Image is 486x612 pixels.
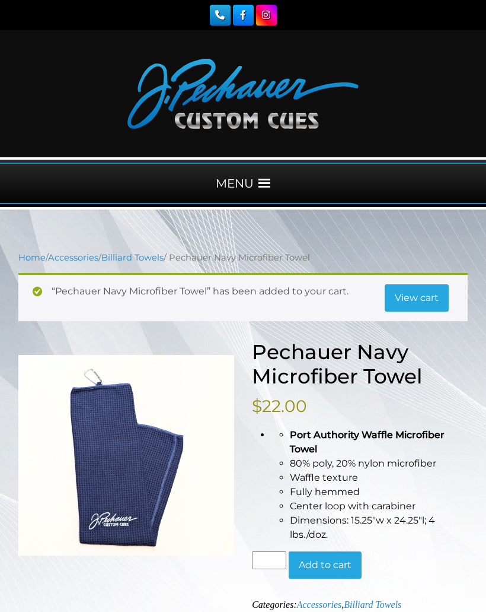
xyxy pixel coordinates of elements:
[290,485,468,499] li: Fully hemmed
[18,273,468,321] div: “Pechauer Navy Microfiber Towel” has been added to your cart.
[18,355,234,556] img: scarf-1.png
[290,429,445,455] strong: Port Authority Waffle Microfiber Towel
[127,59,359,129] img: Pechauer Custom Cues
[297,600,342,610] a: Accessories
[385,284,449,312] a: View cart
[252,600,401,610] span: Categories: ,
[289,551,362,579] button: Add to cart
[290,513,468,542] li: Dimensions: 15.25″w x 24.25″l; 4 lbs./doz.
[252,396,307,416] bdi: 22.00
[290,471,468,485] li: Waffle texture
[252,396,262,416] span: $
[18,251,468,264] nav: Breadcrumb
[101,252,164,263] a: Billiard Towels
[344,600,401,610] a: Billiard Towels
[290,456,468,471] li: 80% poly, 20% nylon microfiber
[252,340,468,389] h1: Pechauer Navy Microfiber Towel
[18,252,46,263] a: Home
[48,252,98,263] a: Accessories
[290,499,468,513] li: Center loop with carabiner
[252,551,286,569] input: Product quantity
